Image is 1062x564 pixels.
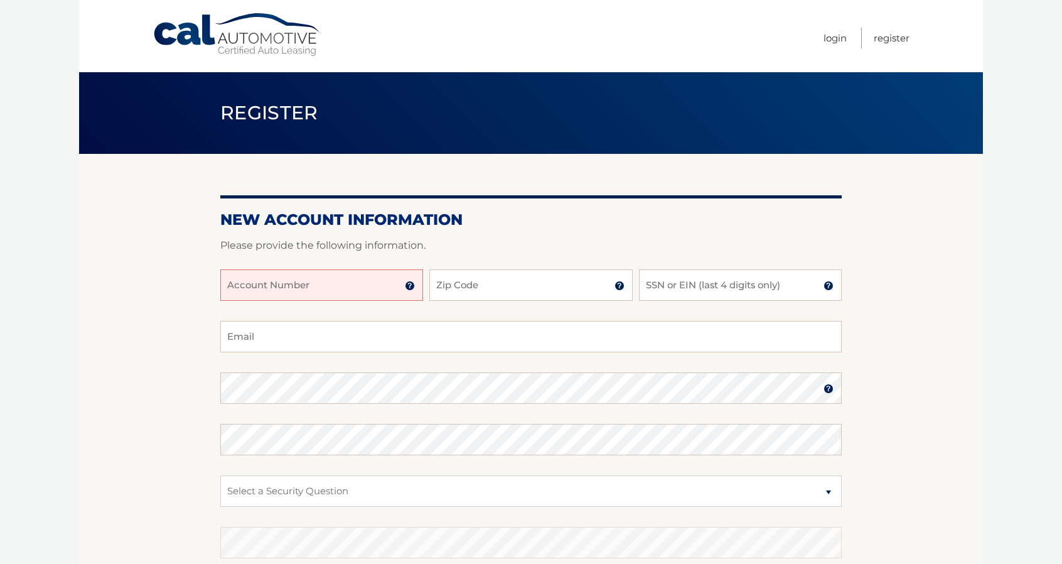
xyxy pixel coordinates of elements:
img: tooltip.svg [823,384,834,394]
input: Account Number [220,269,423,301]
input: Zip Code [429,269,632,301]
img: tooltip.svg [405,281,415,291]
img: tooltip.svg [614,281,625,291]
p: Please provide the following information. [220,237,842,254]
img: tooltip.svg [823,281,834,291]
span: Register [220,101,318,124]
a: Cal Automotive [153,13,322,57]
a: Login [823,28,847,48]
input: Email [220,321,842,352]
input: SSN or EIN (last 4 digits only) [639,269,842,301]
h2: New Account Information [220,210,842,229]
a: Register [874,28,909,48]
